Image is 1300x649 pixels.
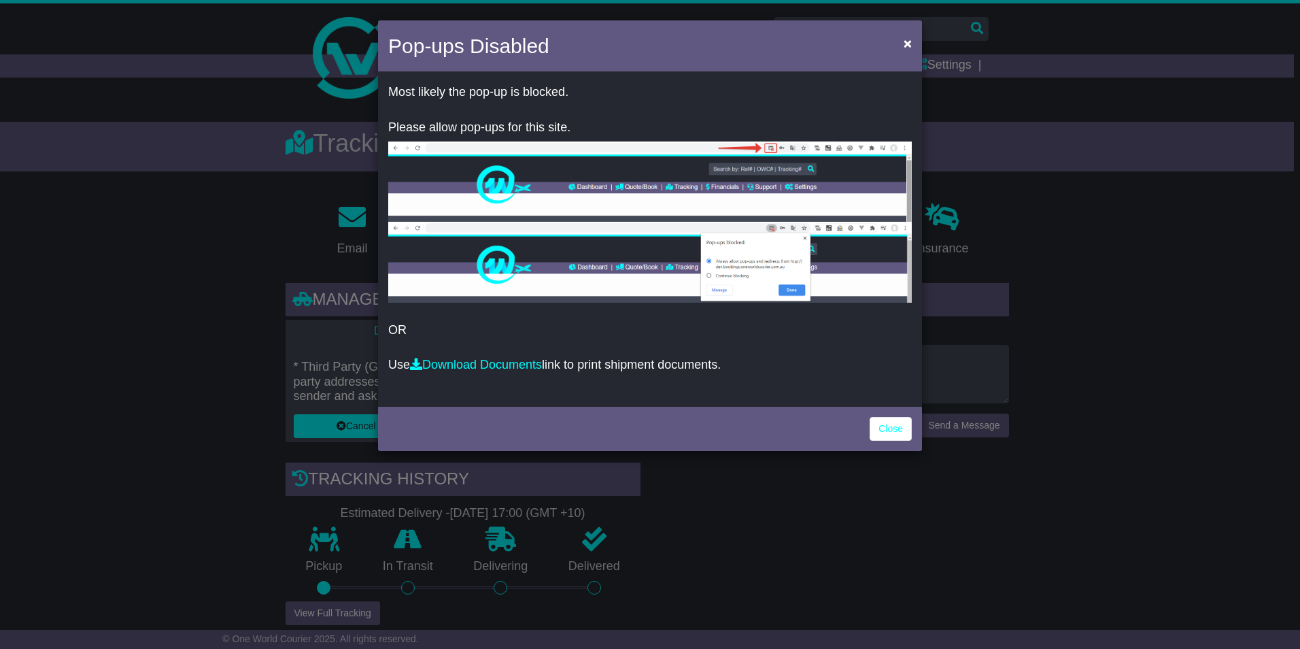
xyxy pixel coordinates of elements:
[870,417,912,441] a: Close
[410,358,542,371] a: Download Documents
[897,29,919,57] button: Close
[388,85,912,100] p: Most likely the pop-up is blocked.
[378,75,922,403] div: OR
[388,120,912,135] p: Please allow pop-ups for this site.
[388,142,912,222] img: allow-popup-1.png
[904,35,912,51] span: ×
[388,222,912,303] img: allow-popup-2.png
[388,31,549,61] h4: Pop-ups Disabled
[388,358,912,373] p: Use link to print shipment documents.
